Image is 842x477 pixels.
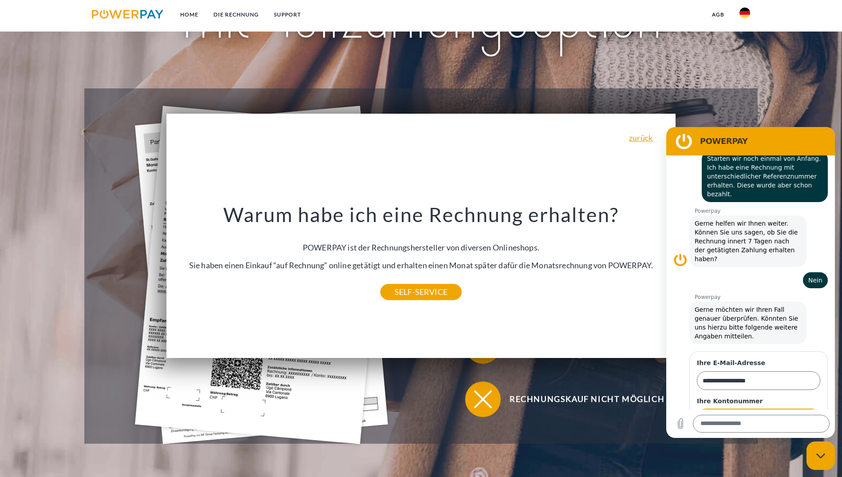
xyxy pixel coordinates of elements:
iframe: Messaging-Fenster [666,127,835,438]
iframe: Schaltfläche zum Öffnen des Messaging-Fensters; Konversation läuft [806,441,835,470]
a: agb [704,7,732,23]
a: zurück [629,134,652,142]
a: SELF-SERVICE [380,284,462,300]
img: de [739,8,750,18]
div: POWERPAY ist der Rechnungshersteller von diversen Onlineshops. Sie haben einen Einkauf “auf Rechn... [174,203,668,292]
button: Rechnungskauf nicht möglich [465,382,696,417]
img: logo-powerpay.svg [92,10,163,19]
a: DIE RECHNUNG [206,7,266,23]
a: SUPPORT [266,7,308,23]
span: Rechnungskauf nicht möglich [478,382,696,417]
a: Home [173,7,206,23]
h3: Warum habe ich eine Rechnung erhalten? [174,203,668,227]
img: qb_close.svg [472,388,494,410]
